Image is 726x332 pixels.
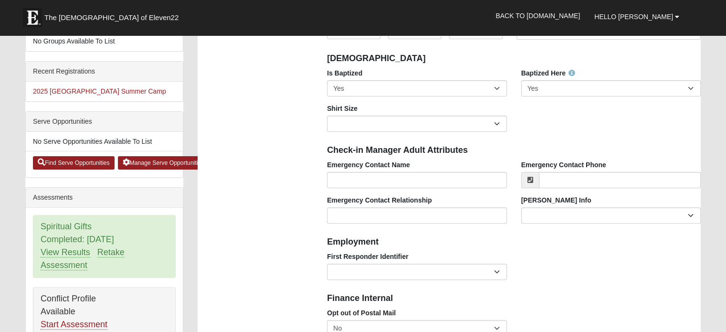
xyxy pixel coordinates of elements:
[488,4,587,28] a: Back to [DOMAIN_NAME]
[327,54,701,64] h4: [DEMOGRAPHIC_DATA]
[521,160,606,170] label: Emergency Contact Phone
[327,68,362,78] label: Is Baptized
[26,188,183,208] div: Assessments
[327,195,431,205] label: Emergency Contact Relationship
[33,215,175,277] div: Spiritual Gifts Completed: [DATE]
[23,8,42,27] img: Eleven22 logo
[327,308,396,318] label: Opt out of Postal Mail
[587,5,686,29] a: Hello [PERSON_NAME]
[521,68,575,78] label: Baptized Here
[327,293,701,304] h4: Finance Internal
[18,3,209,27] a: The [DEMOGRAPHIC_DATA] of Eleven22
[521,195,591,205] label: [PERSON_NAME] Info
[44,13,179,22] span: The [DEMOGRAPHIC_DATA] of Eleven22
[33,156,115,170] a: Find Serve Opportunities
[41,320,107,330] a: Start Assessment
[327,237,701,247] h4: Employment
[26,62,183,82] div: Recent Registrations
[327,145,701,156] h4: Check-in Manager Adult Attributes
[118,156,209,170] a: Manage Serve Opportunities
[26,132,183,151] li: No Serve Opportunities Available To List
[594,13,673,21] span: Hello [PERSON_NAME]
[327,252,408,261] label: First Responder Identifier
[327,104,358,113] label: Shirt Size
[41,247,90,257] a: View Results
[26,32,183,51] li: No Groups Available To List
[33,87,166,95] a: 2025 [GEOGRAPHIC_DATA] Summer Camp
[26,112,183,132] div: Serve Opportunities
[327,160,410,170] label: Emergency Contact Name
